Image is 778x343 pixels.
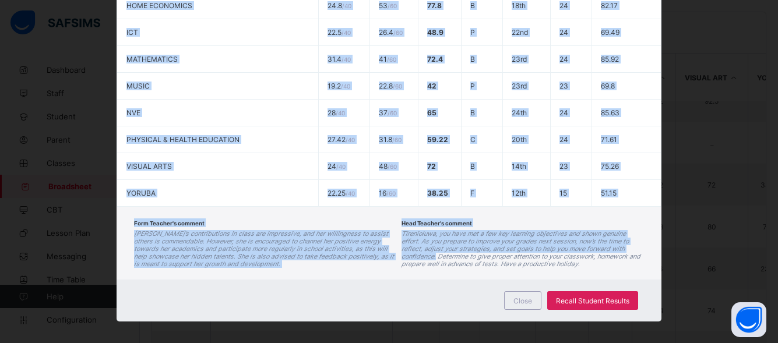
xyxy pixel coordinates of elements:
span: 53 [379,1,397,10]
span: / 60 [386,190,396,197]
span: ICT [126,28,138,37]
span: / 40 [342,2,351,9]
span: B [470,108,475,117]
span: 27.42 [328,135,355,144]
span: PHYSICAL & HEALTH EDUCATION [126,135,240,144]
span: 28 [328,108,345,117]
span: 23 [559,162,568,171]
span: F [470,189,474,197]
span: 14th [512,162,526,171]
span: Head Teacher's comment [402,220,472,227]
span: 24 [559,55,568,63]
span: 37 [379,108,397,117]
span: 48.9 [427,28,443,37]
span: 24 [559,135,568,144]
span: 15 [559,189,567,197]
span: / 40 [336,163,346,170]
span: / 60 [387,56,396,63]
span: 69.8 [601,82,615,90]
span: 23rd [512,55,527,63]
span: HOME ECONOMICS [126,1,192,10]
span: / 40 [341,83,350,90]
span: 51.15 [601,189,617,197]
span: 24 [559,28,568,37]
span: 12th [512,189,526,197]
span: 19.2 [328,82,350,90]
span: / 60 [393,29,403,36]
span: 18th [512,1,526,10]
span: 16 [379,189,396,197]
span: 59.22 [427,135,448,144]
span: NVE [126,108,140,117]
span: 72 [427,162,436,171]
i: Tirenioluwa, you have met a few key learning objectives and shown genuine effort. As you prepare ... [402,230,640,268]
span: 24 [559,1,568,10]
span: 23 [559,82,568,90]
span: 22.5 [328,28,351,37]
span: 22.8 [379,82,402,90]
span: 24.8 [328,1,351,10]
span: 48 [379,162,397,171]
span: 77.8 [427,1,442,10]
span: / 60 [388,2,397,9]
span: 31.4 [328,55,351,63]
span: B [470,1,475,10]
i: [PERSON_NAME]’s contributions in class are impressive, and her willingness to assist others is co... [134,230,394,268]
span: 41 [379,55,396,63]
span: 24 [328,162,346,171]
span: / 40 [342,29,351,36]
span: MUSIC [126,82,150,90]
span: Form Teacher's comment [134,220,205,227]
span: 38.25 [427,189,448,197]
span: / 60 [392,136,402,143]
span: B [470,55,475,63]
span: VISUAL ARTS [126,162,172,171]
span: 31.8 [379,135,402,144]
span: 72.4 [427,55,443,63]
span: / 40 [336,109,345,116]
span: Close [513,296,532,305]
span: 20th [512,135,527,144]
span: P [470,82,475,90]
span: YORUBA [126,189,156,197]
span: C [470,135,476,144]
span: 24th [512,108,527,117]
span: / 60 [393,83,402,90]
span: B [470,162,475,171]
span: 75.26 [601,162,619,171]
span: 22.25 [328,189,355,197]
span: 26.4 [379,28,403,37]
button: Open asap [731,302,766,337]
span: 69.49 [601,28,619,37]
span: / 40 [342,56,351,63]
span: 23rd [512,82,527,90]
span: / 40 [346,190,355,197]
span: 82.17 [601,1,618,10]
span: Recall Student Results [556,296,629,305]
span: 71.61 [601,135,617,144]
span: 24 [559,108,568,117]
span: / 60 [388,109,397,116]
span: MATHEMATICS [126,55,178,63]
span: 85.63 [601,108,619,117]
span: / 40 [346,136,355,143]
span: / 60 [388,163,397,170]
span: 22nd [512,28,528,37]
span: 85.92 [601,55,619,63]
span: 65 [427,108,436,117]
span: P [470,28,475,37]
span: 42 [427,82,436,90]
